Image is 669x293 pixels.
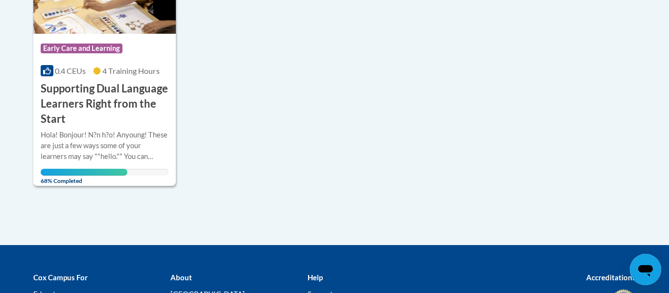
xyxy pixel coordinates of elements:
span: Early Care and Learning [41,44,122,53]
span: 68% Completed [41,169,127,184]
span: 0.4 CEUs [55,66,86,75]
div: Your progress [41,169,127,176]
b: Help [308,273,323,282]
b: Cox Campus For [33,273,88,282]
h3: Supporting Dual Language Learners Right from the Start [41,81,168,126]
b: Accreditations [586,273,636,282]
span: 4 Training Hours [102,66,160,75]
div: Hola! Bonjour! N?n h?o! Anyoung! These are just a few ways some of your learners may say ""hello.... [41,130,168,162]
iframe: Button to launch messaging window [630,254,661,285]
b: About [170,273,192,282]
